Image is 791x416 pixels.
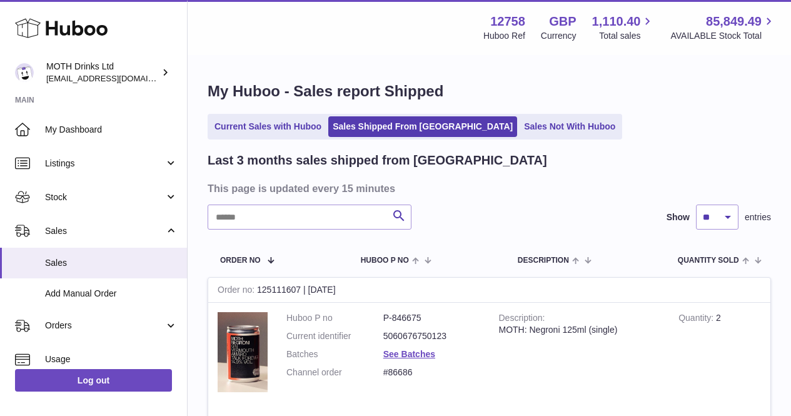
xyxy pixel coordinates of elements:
[383,312,480,324] dd: P-846675
[520,116,620,137] a: Sales Not With Huboo
[45,124,178,136] span: My Dashboard
[208,81,771,101] h1: My Huboo - Sales report Shipped
[669,303,770,405] td: 2
[490,13,525,30] strong: 12758
[678,256,739,265] span: Quantity Sold
[208,152,547,169] h2: Last 3 months sales shipped from [GEOGRAPHIC_DATA]
[46,73,184,83] span: [EMAIL_ADDRESS][DOMAIN_NAME]
[45,353,178,365] span: Usage
[383,349,435,359] a: See Batches
[670,13,776,42] a: 85,849.49 AVAILABLE Stock Total
[45,225,164,237] span: Sales
[499,313,545,326] strong: Description
[286,312,383,324] dt: Huboo P no
[541,30,577,42] div: Currency
[286,348,383,360] dt: Batches
[45,191,164,203] span: Stock
[45,158,164,170] span: Listings
[286,367,383,378] dt: Channel order
[286,330,383,342] dt: Current identifier
[483,30,525,42] div: Huboo Ref
[599,30,655,42] span: Total sales
[218,312,268,392] img: 127581729091221.png
[328,116,517,137] a: Sales Shipped From [GEOGRAPHIC_DATA]
[383,330,480,342] dd: 5060676750123
[45,288,178,300] span: Add Manual Order
[220,256,261,265] span: Order No
[383,367,480,378] dd: #86686
[667,211,690,223] label: Show
[208,278,770,303] div: 125111607 | [DATE]
[15,369,172,392] a: Log out
[46,61,159,84] div: MOTH Drinks Ltd
[208,181,768,195] h3: This page is updated every 15 minutes
[592,13,655,42] a: 1,110.40 Total sales
[218,285,257,298] strong: Order no
[45,320,164,332] span: Orders
[499,324,660,336] div: MOTH: Negroni 125ml (single)
[678,313,716,326] strong: Quantity
[45,257,178,269] span: Sales
[670,30,776,42] span: AVAILABLE Stock Total
[592,13,641,30] span: 1,110.40
[706,13,762,30] span: 85,849.49
[518,256,569,265] span: Description
[210,116,326,137] a: Current Sales with Huboo
[361,256,409,265] span: Huboo P no
[549,13,576,30] strong: GBP
[745,211,771,223] span: entries
[15,63,34,82] img: orders@mothdrinks.com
